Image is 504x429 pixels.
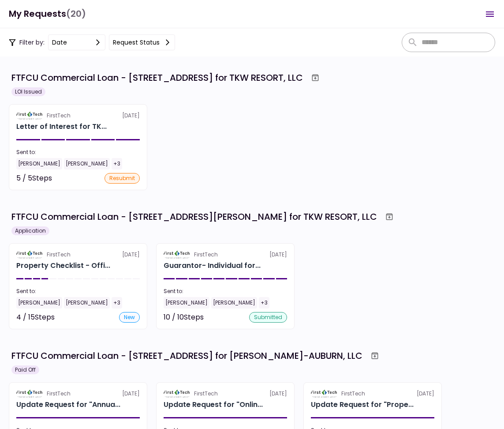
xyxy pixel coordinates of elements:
[164,390,190,398] img: Partner logo
[48,34,105,50] button: date
[211,297,257,309] div: [PERSON_NAME]
[11,226,49,235] div: Application
[47,251,71,259] div: FirstTech
[16,251,140,259] div: [DATE]
[16,287,140,295] div: Sent to:
[11,87,45,96] div: LOI Issued
[16,158,62,169] div: [PERSON_NAME]
[259,297,269,309] div: +3
[479,4,500,25] button: Open menu
[16,260,110,271] div: Property Checklist - Office Retail for TKW RESORT, LLC 1402 Boone Street
[164,399,263,410] div: Update Request for "Online Services- Consent for Use of Electronic Signatures and Electronic Disc...
[112,158,122,169] div: +3
[16,390,43,398] img: Partner logo
[164,287,287,295] div: Sent to:
[16,312,55,323] div: 4 / 15 Steps
[164,312,204,323] div: 10 / 10 Steps
[52,38,67,47] div: date
[47,390,71,398] div: FirstTech
[367,348,383,364] button: Archive workflow
[16,121,107,132] div: Letter of Interest for TKW RESORT, LLC 2410 Charleston Highway Cayce
[16,390,140,398] div: [DATE]
[16,173,52,184] div: 5 / 5 Steps
[11,210,377,223] div: FTFCU Commercial Loan - [STREET_ADDRESS][PERSON_NAME] for TKW RESORT, LLC
[194,390,218,398] div: FirstTech
[16,112,43,120] img: Partner logo
[11,349,362,362] div: FTFCU Commercial Loan - [STREET_ADDRESS] for [PERSON_NAME]-AUBURN, LLC
[105,173,140,184] div: resubmit
[66,5,86,23] span: (20)
[194,251,218,259] div: FirstTech
[341,390,365,398] div: FirstTech
[64,297,110,309] div: [PERSON_NAME]
[16,399,120,410] div: Update Request for "Annual ERQ" Reporting Requirement - Single Tenant 2325 Bent Creek Rd Auburn A...
[47,112,71,120] div: FirstTech
[16,251,43,259] img: Partner logo
[109,34,175,50] button: Request status
[311,390,434,398] div: [DATE]
[64,158,110,169] div: [PERSON_NAME]
[11,71,303,84] div: FTFCU Commercial Loan - [STREET_ADDRESS] for TKW RESORT, LLC
[381,209,397,225] button: Archive workflow
[164,251,287,259] div: [DATE]
[112,297,122,309] div: +3
[311,390,338,398] img: Partner logo
[164,260,261,271] div: Guarantor- Individual for TKW RESORT, LLC Tom White
[16,112,140,120] div: [DATE]
[164,390,287,398] div: [DATE]
[9,34,175,50] div: Filter by:
[16,297,62,309] div: [PERSON_NAME]
[307,70,323,86] button: Archive workflow
[11,365,39,374] div: Paid Off
[164,297,209,309] div: [PERSON_NAME]
[9,5,86,23] h1: My Requests
[249,312,287,323] div: submitted
[119,312,140,323] div: new
[16,148,140,156] div: Sent to:
[164,251,190,259] img: Partner logo
[311,399,414,410] div: Update Request for "Property Hazard Insurance Policy" Reporting Requirement - Single Tenant 2325 ...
